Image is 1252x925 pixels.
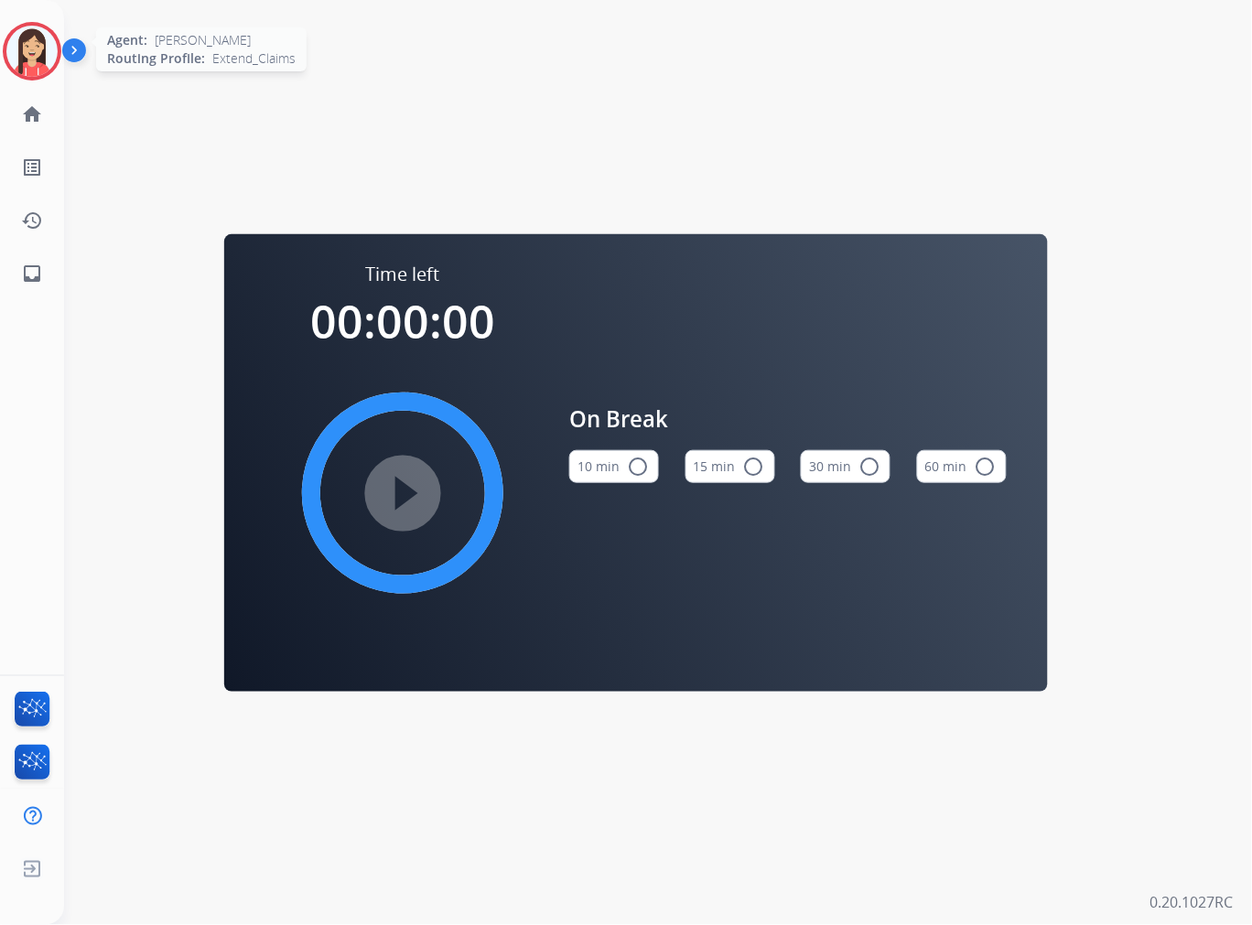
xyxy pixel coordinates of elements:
[1150,892,1234,914] p: 0.20.1027RC
[801,450,890,483] button: 30 min
[155,31,251,49] span: [PERSON_NAME]
[627,456,649,478] mat-icon: radio_button_unchecked
[310,290,495,352] span: 00:00:00
[858,456,880,478] mat-icon: radio_button_unchecked
[366,262,440,287] span: Time left
[21,103,43,125] mat-icon: home
[685,450,775,483] button: 15 min
[917,450,1007,483] button: 60 min
[743,456,765,478] mat-icon: radio_button_unchecked
[212,49,296,68] span: Extend_Claims
[6,26,58,77] img: avatar
[569,403,1007,436] span: On Break
[21,156,43,178] mat-icon: list_alt
[975,456,997,478] mat-icon: radio_button_unchecked
[21,210,43,231] mat-icon: history
[107,31,147,49] span: Agent:
[569,450,659,483] button: 10 min
[107,49,205,68] span: Routing Profile:
[21,263,43,285] mat-icon: inbox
